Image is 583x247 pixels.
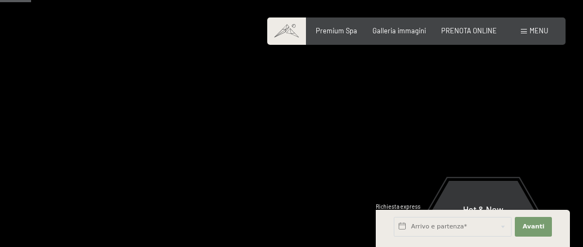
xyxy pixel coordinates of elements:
[186,177,268,187] span: Consenso marketing*
[316,26,357,35] a: Premium Spa
[376,203,420,210] span: Richiesta express
[441,26,497,35] a: PRENOTA ONLINE
[530,26,548,35] span: Menu
[522,222,544,231] span: Avanti
[515,217,552,237] button: Avanti
[372,26,426,35] a: Galleria immagini
[375,226,377,233] span: 1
